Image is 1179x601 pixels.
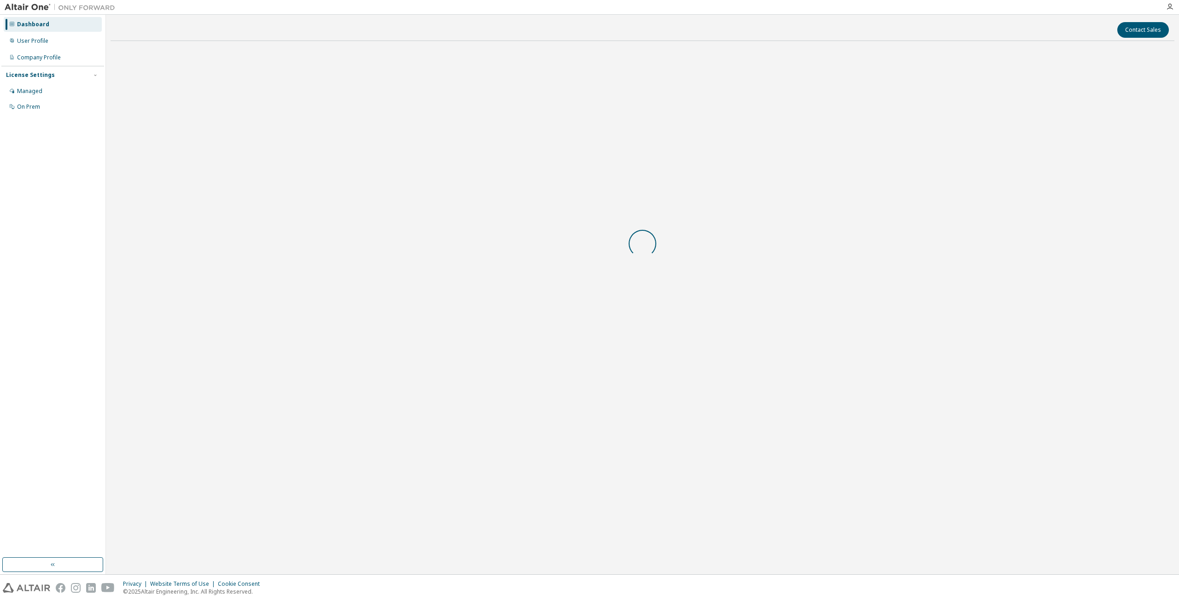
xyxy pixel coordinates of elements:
div: On Prem [17,103,40,111]
div: License Settings [6,71,55,79]
img: instagram.svg [71,583,81,593]
p: © 2025 Altair Engineering, Inc. All Rights Reserved. [123,588,265,595]
div: Cookie Consent [218,580,265,588]
img: Altair One [5,3,120,12]
img: facebook.svg [56,583,65,593]
div: User Profile [17,37,48,45]
div: Dashboard [17,21,49,28]
div: Company Profile [17,54,61,61]
div: Privacy [123,580,150,588]
button: Contact Sales [1117,22,1169,38]
div: Website Terms of Use [150,580,218,588]
img: altair_logo.svg [3,583,50,593]
div: Managed [17,88,42,95]
img: linkedin.svg [86,583,96,593]
img: youtube.svg [101,583,115,593]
